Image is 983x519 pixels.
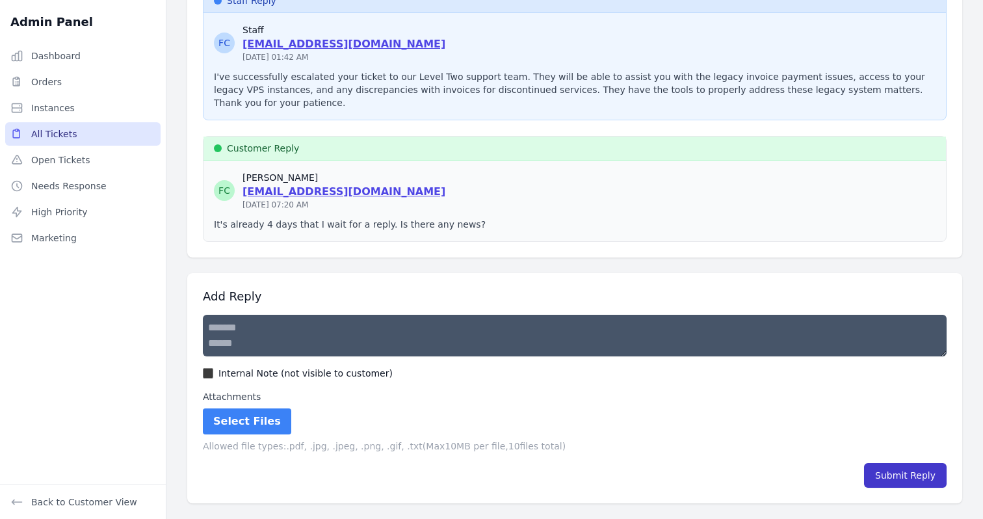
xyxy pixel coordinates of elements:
a: [EMAIL_ADDRESS][DOMAIN_NAME] [242,36,445,52]
button: Submit Reply [864,463,947,488]
a: Open Tickets [5,148,161,172]
label: Internal Note (not visible to customer) [218,367,393,380]
span: Customer Reply [227,142,299,155]
a: Back to Customer View [10,496,137,509]
p: It's already 4 days that I wait for a reply. Is there any news? [214,218,936,231]
h2: Admin Panel [10,13,93,31]
span: Select Files [213,415,281,427]
a: Orders [5,70,161,94]
span: F C [218,36,230,49]
p: [DATE] 01:42 AM [242,52,445,62]
h3: Add Reply [203,289,947,304]
a: [EMAIL_ADDRESS][DOMAIN_NAME] [242,184,445,200]
p: [PERSON_NAME] [242,171,445,184]
p: I've successfully escalated your ticket to our Level Two support team. They will be able to assis... [214,70,936,109]
a: Needs Response [5,174,161,198]
p: [DATE] 07:20 AM [242,200,445,210]
a: High Priority [5,200,161,224]
label: Attachments [203,390,947,403]
span: F C [218,184,230,197]
p: Staff [242,23,445,36]
div: Allowed file types: .pdf, .jpg, .jpeg, .png, .gif, .txt (Max 10 MB per file, 10 files total) [203,440,947,453]
a: Instances [5,96,161,120]
a: All Tickets [5,122,161,146]
a: Dashboard [5,44,161,68]
a: Marketing [5,226,161,250]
